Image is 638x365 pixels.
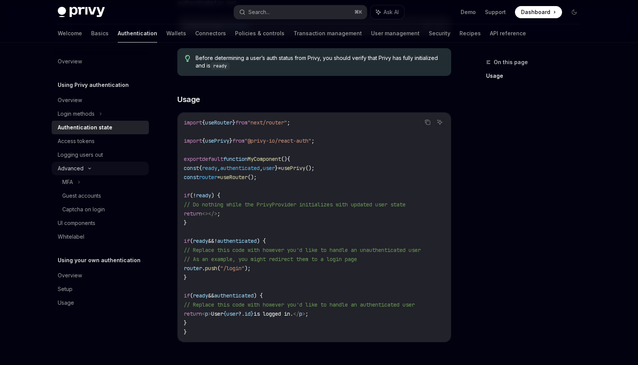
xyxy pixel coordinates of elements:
span: && [208,238,214,244]
div: Authentication state [58,123,112,132]
a: API reference [490,24,526,42]
span: Ask AI [384,8,399,16]
div: Search... [248,8,270,17]
a: Support [485,8,506,16]
div: Setup [58,285,73,294]
div: Overview [58,271,82,280]
span: p [205,310,208,317]
span: ( [217,265,220,272]
span: Dashboard [521,8,550,16]
a: Authentication state [52,121,149,134]
span: user [263,165,275,171]
span: ?. [238,310,245,317]
span: authenticated [217,238,257,244]
span: ; [311,137,314,144]
a: Overview [52,269,149,282]
span: usePrivy [281,165,305,171]
a: Connectors [195,24,226,42]
span: ( [190,292,193,299]
span: && [208,292,214,299]
span: = [217,174,220,181]
a: Dashboard [515,6,562,18]
div: Usage [58,298,74,307]
span: router [184,265,202,272]
span: ! [214,238,217,244]
span: , [260,165,263,171]
div: Whitelabel [58,232,84,241]
a: Authentication [118,24,157,42]
a: Setup [52,282,149,296]
span: > [302,310,305,317]
span: ! [193,192,196,199]
span: id [245,310,251,317]
span: "/login" [220,265,245,272]
span: } [184,329,187,335]
span: } [184,274,187,281]
span: ⌘ K [354,9,362,15]
span: ; [287,119,290,126]
a: Recipes [460,24,481,42]
span: <></> [202,210,217,217]
span: export [184,156,202,162]
span: ready [196,192,211,199]
span: ( [190,238,193,244]
a: Transaction management [294,24,362,42]
span: useRouter [205,119,232,126]
span: ; [217,210,220,217]
span: ready [193,238,208,244]
span: authenticated [214,292,254,299]
span: ) { [257,238,266,244]
a: Welcome [58,24,82,42]
a: Usage [486,70,586,82]
span: ; [305,310,308,317]
div: Guest accounts [62,191,101,200]
button: Search...⌘K [234,5,367,19]
span: } [251,310,254,317]
span: { [202,119,205,126]
a: Overview [52,93,149,107]
span: // Replace this code with however you'd like to handle an authenticated user [184,301,415,308]
span: </ [293,310,299,317]
span: push [205,265,217,272]
span: ); [245,265,251,272]
span: import [184,137,202,144]
span: useRouter [220,174,248,181]
span: Usage [177,94,200,105]
div: Login methods [58,109,95,118]
span: ( [190,192,193,199]
a: Captcha on login [52,203,149,216]
span: ready [202,165,217,171]
button: Toggle dark mode [568,6,580,18]
a: Basics [91,24,109,42]
span: } [184,319,187,326]
span: . [202,265,205,272]
span: = [278,165,281,171]
a: Whitelabel [52,230,149,244]
span: default [202,156,223,162]
a: Security [429,24,450,42]
div: Advanced [58,164,84,173]
span: } [232,119,235,126]
span: ) { [254,292,263,299]
a: Demo [461,8,476,16]
span: } [275,165,278,171]
span: authenticated [220,165,260,171]
button: Ask AI [435,117,445,127]
h5: Using Privy authentication [58,80,129,90]
span: // Replace this code with however you'd like to handle an unauthenticated user [184,247,421,253]
span: "next/router" [248,119,287,126]
span: p [299,310,302,317]
span: router [199,174,217,181]
span: "@privy-io/react-auth" [245,137,311,144]
a: Policies & controls [235,24,284,42]
svg: Tip [185,55,190,62]
code: ready [210,62,230,70]
span: { [199,165,202,171]
a: Wallets [166,24,186,42]
a: Usage [52,296,149,310]
div: Captcha on login [62,205,105,214]
span: // Do nothing while the PrivyProvider initializes with updated user state [184,201,406,208]
span: return [184,310,202,317]
span: { [202,137,205,144]
span: // As an example, you might redirect them to a login page [184,256,357,263]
